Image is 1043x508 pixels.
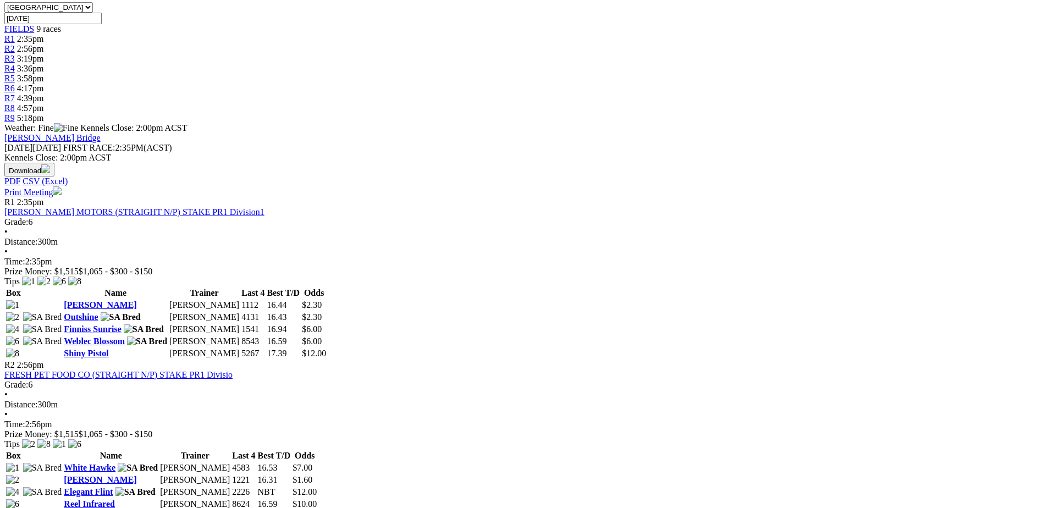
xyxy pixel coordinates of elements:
a: R8 [4,103,15,113]
span: 2:35pm [17,34,44,43]
span: 4:39pm [17,93,44,103]
a: R9 [4,113,15,123]
img: 1 [22,277,35,286]
td: 4131 [241,312,265,323]
td: 16.43 [266,312,300,323]
div: Download [4,176,1039,186]
span: Grade: [4,217,29,227]
td: [PERSON_NAME] [159,487,230,498]
a: Outshine [64,312,98,322]
span: Box [6,451,21,460]
a: Shiny Pistol [64,349,108,358]
div: 2:56pm [4,419,1039,429]
span: FIRST RACE: [63,143,115,152]
a: PDF [4,176,20,186]
span: $7.00 [293,463,312,472]
div: Prize Money: $1,515 [4,429,1039,439]
a: R4 [4,64,15,73]
button: Download [4,163,54,176]
img: SA Bred [23,312,62,322]
td: NBT [257,487,291,498]
span: $2.30 [302,300,322,310]
div: Prize Money: $1,515 [4,267,1039,277]
td: 2226 [231,487,256,498]
img: SA Bred [101,312,141,322]
a: [PERSON_NAME] [64,475,136,484]
img: 1 [53,439,66,449]
img: download.svg [41,164,50,173]
span: 3:36pm [17,64,44,73]
td: 1112 [241,300,265,311]
th: Best T/D [257,450,291,461]
a: R6 [4,84,15,93]
th: Trainer [169,288,240,299]
span: R5 [4,74,15,83]
a: White Hawke [64,463,115,472]
img: SA Bred [23,324,62,334]
div: 6 [4,380,1039,390]
td: 5267 [241,348,265,359]
th: Trainer [159,450,230,461]
th: Last 4 [231,450,256,461]
td: 16.53 [257,462,291,473]
td: 17.39 [266,348,300,359]
span: • [4,227,8,236]
td: 16.59 [266,336,300,347]
span: • [4,247,8,256]
div: 2:35pm [4,257,1039,267]
img: SA Bred [124,324,164,334]
img: 2 [37,277,51,286]
img: 6 [6,336,19,346]
img: 8 [37,439,51,449]
span: 4:57pm [17,103,44,113]
td: [PERSON_NAME] [159,474,230,485]
span: $12.00 [302,349,326,358]
img: 8 [68,277,81,286]
span: $1.60 [293,475,312,484]
a: [PERSON_NAME] [64,300,136,310]
th: Name [63,288,168,299]
a: Print Meeting [4,187,62,197]
span: [DATE] [4,143,61,152]
td: [PERSON_NAME] [169,336,240,347]
span: Tips [4,439,20,449]
span: 4:17pm [17,84,44,93]
img: printer.svg [53,186,62,195]
img: SA Bred [23,336,62,346]
span: • [4,390,8,399]
a: R7 [4,93,15,103]
span: 3:19pm [17,54,44,63]
img: 6 [53,277,66,286]
span: R2 [4,44,15,53]
span: 5:18pm [17,113,44,123]
div: 300m [4,400,1039,410]
a: Finniss Sunrise [64,324,121,334]
a: R1 [4,34,15,43]
span: Grade: [4,380,29,389]
td: 1541 [241,324,265,335]
span: • [4,410,8,419]
div: 300m [4,237,1039,247]
td: [PERSON_NAME] [169,312,240,323]
img: 2 [22,439,35,449]
span: Time: [4,419,25,429]
span: 9 races [36,24,61,34]
span: [DATE] [4,143,33,152]
span: 2:35PM(ACST) [63,143,172,152]
th: Best T/D [266,288,300,299]
span: $6.00 [302,324,322,334]
span: Box [6,288,21,297]
span: 3:58pm [17,74,44,83]
img: SA Bred [23,463,62,473]
a: FRESH PET FOOD CO (STRAIGHT N/P) STAKE PR1 Divisio [4,370,233,379]
td: [PERSON_NAME] [159,462,230,473]
a: R3 [4,54,15,63]
th: Last 4 [241,288,265,299]
td: 16.44 [266,300,300,311]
